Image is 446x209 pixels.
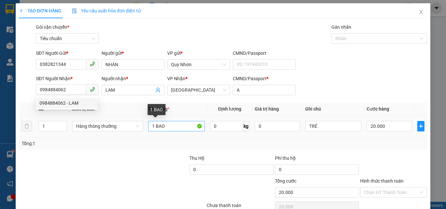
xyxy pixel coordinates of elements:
input: Ghi Chú [305,121,362,131]
button: Close [412,3,430,22]
div: Người gửi [102,50,165,57]
span: Giá trị hàng [255,106,279,112]
div: CMND/Passport [233,50,296,57]
span: Tuy Hòa [171,85,226,95]
span: kg [243,121,249,131]
input: 0 [255,121,300,131]
div: Người nhận [102,75,165,82]
label: Hình thức thanh toán [360,178,404,184]
span: Thu Hộ [189,156,204,161]
span: Yêu cầu xuất hóa đơn điện tử [72,8,141,13]
span: plus [418,124,424,129]
div: SĐT Người Gửi [36,50,99,57]
span: phone [90,61,95,67]
div: Phí thu hộ [275,155,359,164]
span: VP Nhận [167,76,185,81]
span: Định lượng [218,106,241,112]
img: icon [72,8,77,14]
span: Gói vận chuyển [36,24,69,30]
div: 0984884062 - LAM [40,99,94,107]
span: Tiêu chuẩn [40,34,95,43]
div: 1 BAO [148,104,166,115]
div: VP gửi [167,50,230,57]
div: Tổng: 1 [22,140,173,147]
div: 0984884062 - LAM [36,98,98,108]
span: Tổng cước [275,178,296,184]
span: Hàng thông thường [76,121,139,131]
span: Cước hàng [367,106,389,112]
input: VD: Bàn, Ghế [148,121,205,131]
span: TẠO ĐƠN HÀNG [19,8,61,13]
button: plus [417,121,425,131]
span: phone [90,87,95,92]
th: Ghi chú [303,103,364,115]
span: user-add [155,87,161,93]
span: plus [19,8,24,13]
div: CMND/Passport [233,75,296,82]
label: Gán nhãn [331,24,351,30]
button: delete [22,121,32,131]
span: close [419,9,424,15]
div: SĐT Người Nhận [36,75,99,82]
span: Quy Nhơn [171,60,226,69]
